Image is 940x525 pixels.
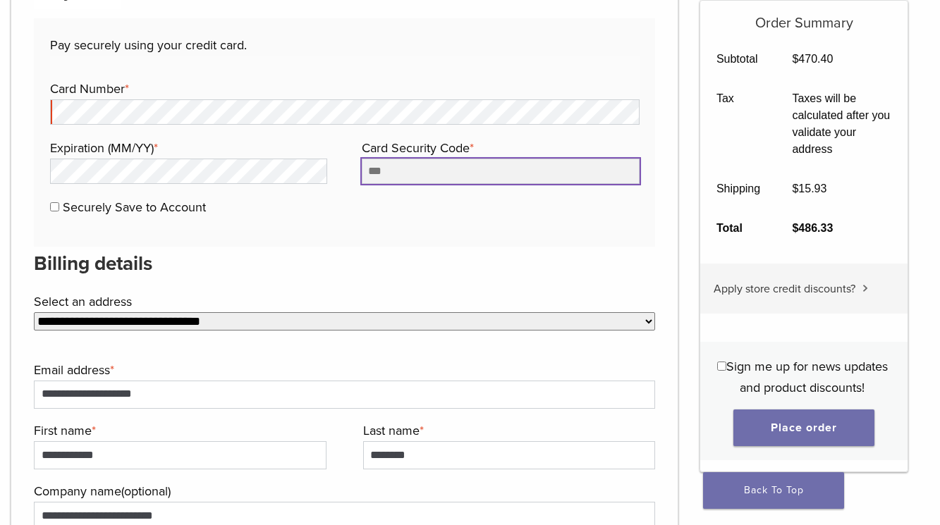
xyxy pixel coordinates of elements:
[776,79,908,169] td: Taxes will be calculated after you validate your address
[34,291,652,312] label: Select an address
[363,420,652,441] label: Last name
[792,183,798,194] span: $
[34,420,323,441] label: First name
[700,1,908,32] h5: Order Summary
[792,183,826,194] bdi: 15.93
[733,409,874,446] button: Place order
[700,169,776,209] th: Shipping
[34,481,652,502] label: Company name
[792,222,833,234] bdi: 486.33
[50,56,640,231] fieldset: Payment Info
[714,282,855,296] span: Apply store credit discounts?
[34,359,652,381] label: Email address
[700,79,776,169] th: Tax
[862,285,868,292] img: caret.svg
[121,483,171,499] span: (optional)
[792,53,833,65] bdi: 470.40
[717,362,726,371] input: Sign me up for news updates and product discounts!
[726,359,888,395] span: Sign me up for news updates and product discounts!
[50,137,324,159] label: Expiration (MM/YY)
[703,472,844,509] a: Back To Top
[34,247,655,280] h3: Billing details
[50,78,636,99] label: Card Number
[50,35,640,56] p: Pay securely using your credit card.
[792,222,798,234] span: $
[700,209,776,248] th: Total
[700,39,776,79] th: Subtotal
[362,137,635,159] label: Card Security Code
[63,199,206,215] label: Securely Save to Account
[792,53,798,65] span: $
